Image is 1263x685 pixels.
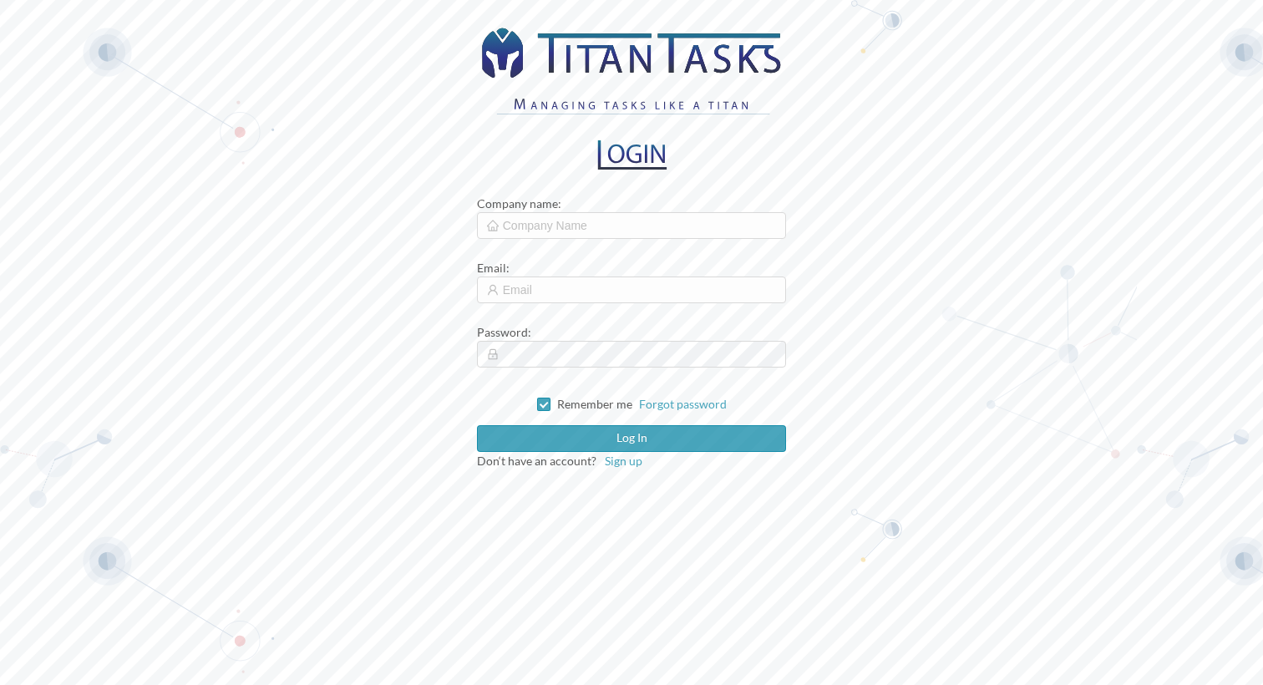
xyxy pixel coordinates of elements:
[477,195,787,212] div: :
[596,454,642,468] a: Sign up
[593,140,671,170] img: logo
[477,323,787,341] div: :
[557,397,632,411] span: Remember me
[487,284,499,296] i: icon: user
[487,220,499,231] i: icon: home
[605,454,642,468] span: Sign up
[477,196,558,211] span: Company name
[477,212,787,239] input: Company name
[477,277,787,303] input: Email
[487,348,499,360] i: icon: lock
[477,25,787,128] img: logo
[477,454,596,468] span: Don‘t have an account?
[639,397,727,411] a: Forgot password
[477,261,506,275] span: Email
[477,259,787,277] div: :
[477,325,528,339] span: Password
[477,425,787,452] button: Log in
